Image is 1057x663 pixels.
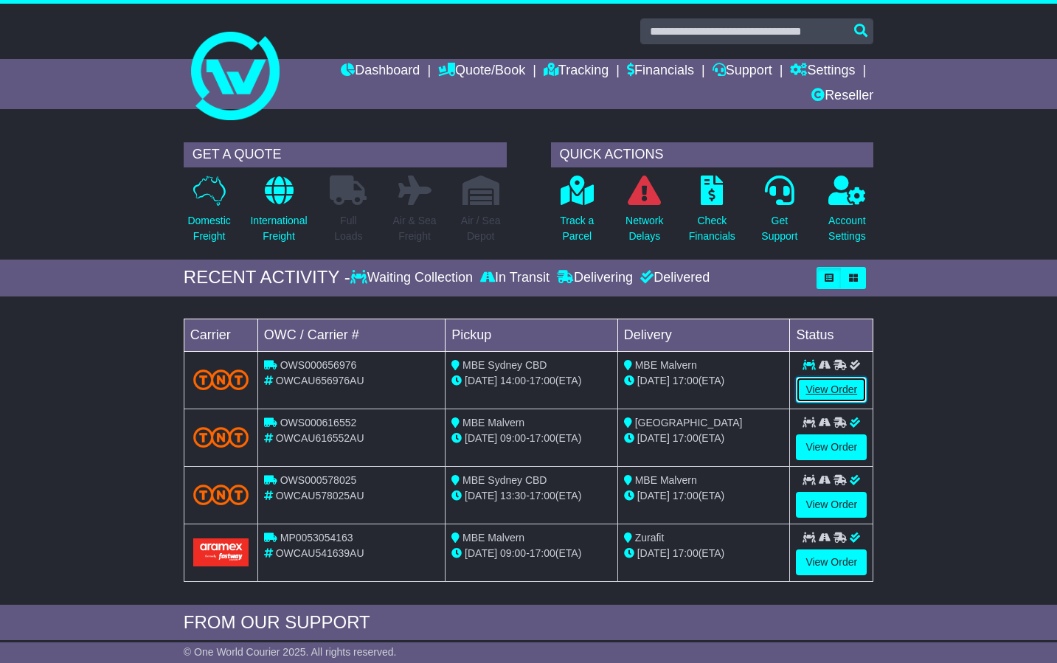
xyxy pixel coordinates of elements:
[637,432,670,444] span: [DATE]
[446,319,618,351] td: Pickup
[193,538,249,566] img: Aramex.png
[187,175,231,252] a: DomesticFreight
[637,490,670,501] span: [DATE]
[184,267,350,288] div: RECENT ACTIVITY -
[462,532,524,544] span: MBE Malvern
[276,375,364,386] span: OWCAU656976AU
[811,84,873,109] a: Reseller
[530,547,555,559] span: 17:00
[250,213,307,244] p: International Freight
[624,546,784,561] div: (ETA)
[462,359,547,371] span: MBE Sydney CBD
[193,369,249,389] img: TNT_Domestic.png
[635,474,697,486] span: MBE Malvern
[184,319,257,351] td: Carrier
[673,375,699,386] span: 17:00
[624,431,784,446] div: (ETA)
[462,474,547,486] span: MBE Sydney CBD
[184,612,873,634] div: FROM OUR SUPPORT
[551,142,874,167] div: QUICK ACTIONS
[559,175,595,252] a: Track aParcel
[790,319,873,351] td: Status
[280,474,357,486] span: OWS000578025
[637,547,670,559] span: [DATE]
[465,375,497,386] span: [DATE]
[761,213,797,244] p: Get Support
[500,490,526,501] span: 13:30
[465,490,497,501] span: [DATE]
[500,432,526,444] span: 09:00
[276,547,364,559] span: OWCAU541639AU
[790,59,855,84] a: Settings
[465,432,497,444] span: [DATE]
[627,59,694,84] a: Financials
[828,213,866,244] p: Account Settings
[341,59,420,84] a: Dashboard
[184,142,507,167] div: GET A QUOTE
[617,319,790,351] td: Delivery
[249,175,308,252] a: InternationalFreight
[280,359,357,371] span: OWS000656976
[796,549,867,575] a: View Order
[451,373,611,389] div: - (ETA)
[673,432,699,444] span: 17:00
[451,431,611,446] div: - (ETA)
[625,213,663,244] p: Network Delays
[461,213,501,244] p: Air / Sea Depot
[637,375,670,386] span: [DATE]
[451,546,611,561] div: - (ETA)
[187,213,230,244] p: Domestic Freight
[530,375,555,386] span: 17:00
[828,175,867,252] a: AccountSettings
[796,434,867,460] a: View Order
[257,319,445,351] td: OWC / Carrier #
[624,373,784,389] div: (ETA)
[500,547,526,559] span: 09:00
[635,417,743,428] span: [GEOGRAPHIC_DATA]
[796,377,867,403] a: View Order
[280,417,357,428] span: OWS000616552
[500,375,526,386] span: 14:00
[462,417,524,428] span: MBE Malvern
[635,532,665,544] span: Zurafit
[560,213,594,244] p: Track a Parcel
[276,490,364,501] span: OWCAU578025AU
[193,485,249,504] img: TNT_Domestic.png
[689,213,735,244] p: Check Financials
[280,532,353,544] span: MP0053054163
[713,59,772,84] a: Support
[635,359,697,371] span: MBE Malvern
[465,547,497,559] span: [DATE]
[637,270,710,286] div: Delivered
[553,270,637,286] div: Delivering
[760,175,798,252] a: GetSupport
[392,213,436,244] p: Air & Sea Freight
[276,432,364,444] span: OWCAU616552AU
[530,432,555,444] span: 17:00
[438,59,525,84] a: Quote/Book
[796,492,867,518] a: View Order
[625,175,664,252] a: NetworkDelays
[476,270,553,286] div: In Transit
[624,488,784,504] div: (ETA)
[184,646,397,658] span: © One World Courier 2025. All rights reserved.
[673,547,699,559] span: 17:00
[350,270,476,286] div: Waiting Collection
[193,427,249,447] img: TNT_Domestic.png
[451,488,611,504] div: - (ETA)
[673,490,699,501] span: 17:00
[688,175,736,252] a: CheckFinancials
[330,213,367,244] p: Full Loads
[530,490,555,501] span: 17:00
[544,59,609,84] a: Tracking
